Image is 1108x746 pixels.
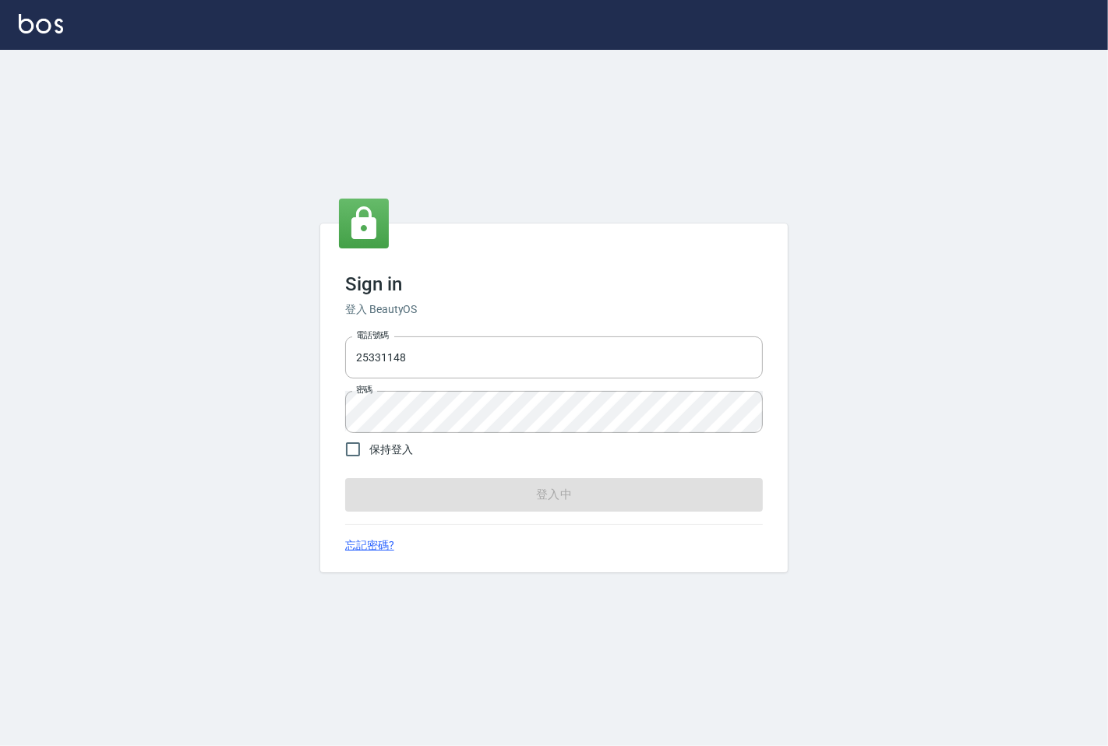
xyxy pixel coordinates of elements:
[345,273,763,295] h3: Sign in
[345,301,763,318] h6: 登入 BeautyOS
[345,537,394,554] a: 忘記密碼?
[356,329,389,341] label: 電話號碼
[369,442,413,458] span: 保持登入
[19,14,63,33] img: Logo
[356,384,372,396] label: 密碼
